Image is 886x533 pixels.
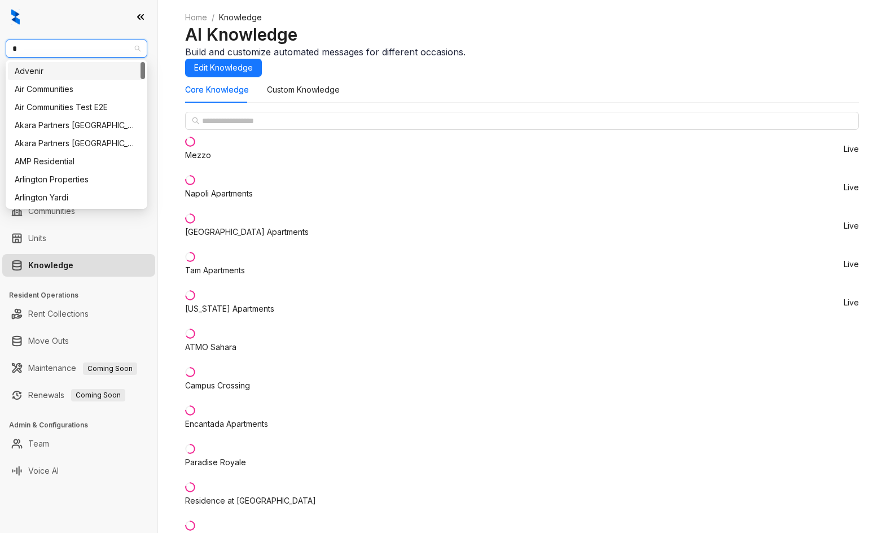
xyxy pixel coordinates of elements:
div: Residence at [GEOGRAPHIC_DATA] [185,495,316,507]
span: Live [844,145,859,153]
div: Core Knowledge [185,84,249,96]
li: Leasing [2,124,155,147]
div: Build and customize automated messages for different occasions. [185,45,859,59]
div: Air Communities [8,80,145,98]
div: [GEOGRAPHIC_DATA] Apartments [185,226,309,238]
a: Communities [28,200,75,222]
li: Leads [2,76,155,98]
div: Advenir [8,62,145,80]
li: Collections [2,151,155,174]
button: Edit Knowledge [185,59,262,77]
div: Arlington Properties [15,173,138,186]
h2: AI Knowledge [185,24,859,45]
span: Live [844,184,859,191]
div: Akara Partners [GEOGRAPHIC_DATA] [15,119,138,132]
div: Akara Partners Phoenix [8,134,145,152]
div: Arlington Yardi [15,191,138,204]
span: Coming Soon [83,362,137,375]
a: Rent Collections [28,303,89,325]
li: Voice AI [2,460,155,482]
div: Paradise Royale [185,456,246,469]
div: ATMO Sahara [185,341,236,353]
div: Air Communities Test E2E [8,98,145,116]
span: Coming Soon [71,389,125,401]
a: Units [28,227,46,250]
h3: Resident Operations [9,290,157,300]
div: Mezzo [185,149,211,161]
li: Team [2,432,155,455]
li: Move Outs [2,330,155,352]
span: Live [844,299,859,307]
div: Custom Knowledge [267,84,340,96]
a: Voice AI [28,460,59,482]
a: Move Outs [28,330,69,352]
a: RenewalsComing Soon [28,384,125,407]
div: Encantada Apartments [185,418,268,430]
li: Maintenance [2,357,155,379]
div: Arlington Properties [8,171,145,189]
li: Communities [2,200,155,222]
div: Akara Partners [GEOGRAPHIC_DATA] [15,137,138,150]
span: search [192,117,200,125]
div: Tam Apartments [185,264,245,277]
li: Rent Collections [2,303,155,325]
div: AMP Residential [15,155,138,168]
div: Air Communities [15,83,138,95]
li: / [212,11,214,24]
span: Live [844,260,859,268]
div: Arlington Yardi [8,189,145,207]
div: [US_STATE] Apartments [185,303,274,315]
div: Akara Partners Nashville [8,116,145,134]
div: Air Communities Test E2E [15,101,138,113]
h3: Admin & Configurations [9,420,157,430]
div: Advenir [15,65,138,77]
div: Napoli Apartments [185,187,253,200]
li: Units [2,227,155,250]
a: Home [183,11,209,24]
span: Live [844,222,859,230]
div: AMP Residential [8,152,145,171]
a: Knowledge [28,254,73,277]
img: logo [11,9,20,25]
span: Edit Knowledge [194,62,253,74]
a: Team [28,432,49,455]
li: Renewals [2,384,155,407]
li: Knowledge [2,254,155,277]
div: Campus Crossing [185,379,250,392]
span: Knowledge [219,12,262,22]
